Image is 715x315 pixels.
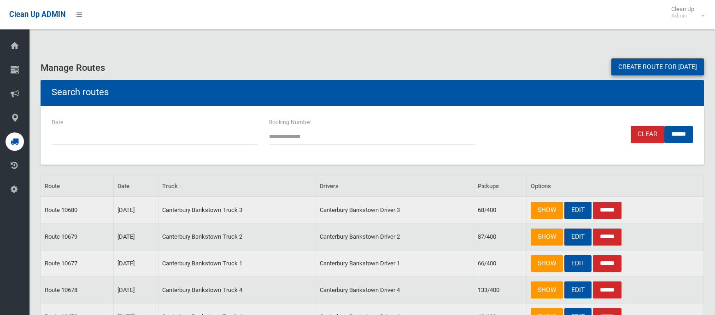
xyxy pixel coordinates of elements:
[41,197,114,223] td: Route 10680
[531,281,563,298] a: SHOW
[474,197,527,223] td: 68/400
[531,202,563,219] a: SHOW
[564,255,592,272] a: EDIT
[316,197,474,223] td: Canterbury Bankstown Driver 3
[631,126,664,143] a: Clear
[316,277,474,304] td: Canterbury Bankstown Driver 4
[316,250,474,277] td: Canterbury Bankstown Driver 1
[474,277,527,304] td: 133/400
[113,250,158,277] td: [DATE]
[41,63,704,73] h3: Manage Routes
[316,223,474,250] td: Canterbury Bankstown Driver 2
[52,117,63,127] label: Date
[41,277,114,304] td: Route 10678
[113,197,158,223] td: [DATE]
[41,223,114,250] td: Route 10679
[158,250,316,277] td: Canterbury Bankstown Truck 1
[158,197,316,223] td: Canterbury Bankstown Truck 3
[113,223,158,250] td: [DATE]
[41,250,114,277] td: Route 10677
[667,6,703,19] span: Clean Up
[41,83,120,101] header: Search routes
[531,255,563,272] a: SHOW
[158,176,316,197] th: Truck
[671,12,694,19] small: Admin
[527,176,704,197] th: Options
[474,176,527,197] th: Pickups
[564,229,592,246] a: EDIT
[9,10,65,19] span: Clean Up ADMIN
[316,176,474,197] th: Drivers
[474,250,527,277] td: 66/400
[41,176,114,197] th: Route
[158,223,316,250] td: Canterbury Bankstown Truck 2
[269,117,311,127] label: Booking Number
[564,281,592,298] a: EDIT
[474,223,527,250] td: 87/400
[531,229,563,246] a: SHOW
[113,277,158,304] td: [DATE]
[611,58,704,75] a: Create route for [DATE]
[158,277,316,304] td: Canterbury Bankstown Truck 4
[113,176,158,197] th: Date
[564,202,592,219] a: EDIT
